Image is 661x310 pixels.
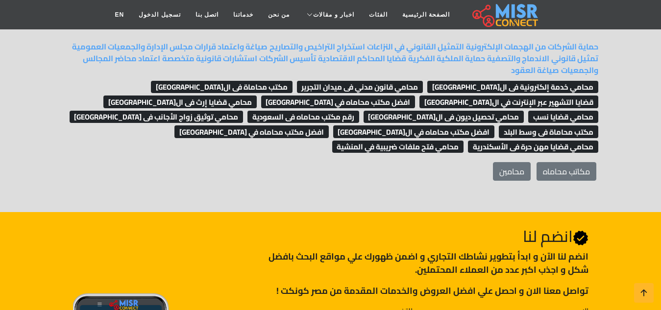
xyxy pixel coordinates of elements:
[408,51,485,66] a: حماية الملكية الفكرية
[103,95,257,108] span: محامي قضايا إرث فى ال[GEOGRAPHIC_DATA]
[367,39,464,54] a: التمثيل القانوني في النزاعات
[294,79,423,94] a: محامي قانون مدني فى ميدان التجرير
[83,51,598,77] a: اعتماد محاضر المجالس والجمعيات
[333,125,495,138] span: افضل مكتب محاماه في ال[GEOGRAPHIC_DATA]
[151,81,293,94] span: مكتب محاماة فى ال[GEOGRAPHIC_DATA]
[427,81,598,94] span: محامي خدمة إلكترونية فى ال[GEOGRAPHIC_DATA]
[261,5,297,24] a: من نحن
[362,5,395,24] a: الفئات
[269,39,365,54] a: استخراج التراخيص والتصاريح
[493,162,531,181] a: محامين
[465,139,598,154] a: محامي قضايا مهن حرة فى الأسكندرية
[172,124,329,139] a: افضل مكتب محاماه في [GEOGRAPHIC_DATA]
[226,5,261,24] a: خدماتنا
[70,111,244,123] span: محامي توثيق زواج الأجانب فى [GEOGRAPHIC_DATA]
[472,2,538,27] img: main.misr_connect
[248,250,588,276] p: انضم لنا اﻵن و ابدأ بتطوير نشاطك التجاري و اضمن ظهورك علي مواقع البحث بافضل شكل و اجذب اكبر عدد م...
[248,227,588,246] h2: انضم لنا
[174,125,329,138] span: افضل مكتب محاماه في [GEOGRAPHIC_DATA]
[259,95,416,109] a: افضل مكتب محاماه في [GEOGRAPHIC_DATA]
[108,5,132,24] a: EN
[364,111,524,123] span: محامي تحصيل ديون فى ال[GEOGRAPHIC_DATA]
[259,51,316,66] a: تأسيس الشركات
[332,141,464,153] span: محامي فتح ملفات ضريبية في المنشية
[331,124,495,139] a: افضل مكتب محاماه في ال[GEOGRAPHIC_DATA]
[261,95,416,108] span: افضل مكتب محاماه في [GEOGRAPHIC_DATA]
[245,109,359,124] a: رقم مكتب محاماه فى السعودية
[419,95,598,108] span: قضايا التشهير عبر الإنترنت في ال[GEOGRAPHIC_DATA]
[247,111,359,123] span: رقم مكتب محاماه فى السعودية
[131,5,188,24] a: تسجيل الدخول
[72,39,268,54] a: صياغة واعتماد قرارات مجلس الإدارة والجمعيات العمومية
[361,109,524,124] a: محامي تحصيل ديون فى ال[GEOGRAPHIC_DATA]
[496,124,598,139] a: مكتب محاماة فى وسط البلد
[417,95,598,109] a: قضايا التشهير عبر الإنترنت في ال[GEOGRAPHIC_DATA]
[468,141,598,153] span: محامي قضايا مهن حرة فى الأسكندرية
[528,111,598,123] span: محامي قضايا نسب
[466,39,598,54] a: حماية الشركات من الهجمات الإلكترونية
[499,125,598,138] span: مكتب محاماة فى وسط البلد
[511,63,559,77] a: صياغة العقود
[537,162,596,181] a: مكاتب محاماه
[188,5,226,24] a: اتصل بنا
[425,79,598,94] a: محامي خدمة إلكترونية فى ال[GEOGRAPHIC_DATA]
[330,139,464,154] a: محامي فتح ملفات ضريبية في المنشية
[551,51,598,66] a: تمثيل قانوني
[487,51,549,66] a: الاندماج والتصفية
[162,51,257,66] a: استشارات قانونية متخصصة
[248,284,588,297] p: تواصل معنا الان و احصل علي افضل العروض والخدمات المقدمة من مصر كونكت !
[313,10,354,19] span: اخبار و مقالات
[101,95,257,109] a: محامي قضايا إرث فى ال[GEOGRAPHIC_DATA]
[148,79,293,94] a: مكتب محاماة فى ال[GEOGRAPHIC_DATA]
[395,5,457,24] a: الصفحة الرئيسية
[67,109,244,124] a: محامي توثيق زواج الأجانب فى [GEOGRAPHIC_DATA]
[297,81,423,94] span: محامي قانون مدني فى ميدان التجرير
[297,5,362,24] a: اخبار و مقالات
[526,109,598,124] a: محامي قضايا نسب
[573,230,588,246] svg: Verified account
[318,51,406,66] a: قضايا المحاكم الاقتصادية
